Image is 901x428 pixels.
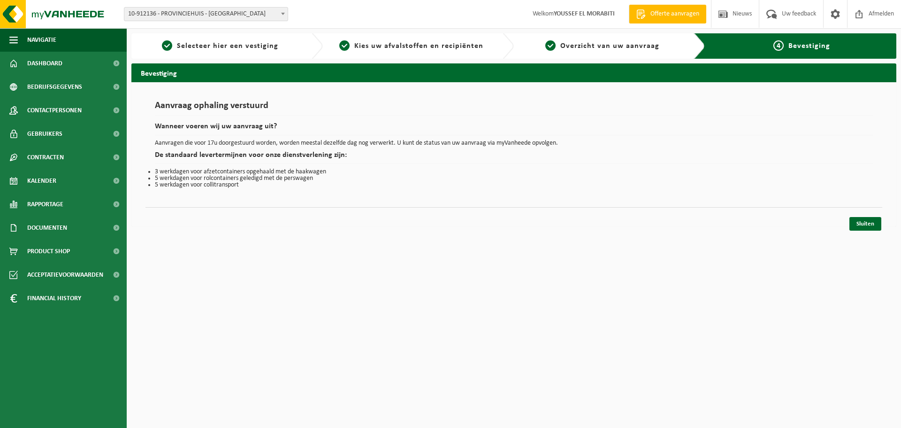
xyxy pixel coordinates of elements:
a: 2Kies uw afvalstoffen en recipiënten [328,40,496,52]
strong: YOUSSEF EL MORABITI [554,10,615,17]
span: Acceptatievoorwaarden [27,263,103,287]
span: Financial History [27,287,81,310]
span: Rapportage [27,193,63,216]
span: Selecteer hier een vestiging [177,42,278,50]
span: Kies uw afvalstoffen en recipiënten [354,42,483,50]
span: Gebruikers [27,122,62,146]
span: 10-912136 - PROVINCIEHUIS - ANTWERPEN [124,8,288,21]
span: Kalender [27,169,56,193]
h2: Wanneer voeren wij uw aanvraag uit? [155,123,873,135]
a: 3Overzicht van uw aanvraag [519,40,687,52]
li: 5 werkdagen voor rolcontainers geledigd met de perswagen [155,175,873,182]
span: 10-912136 - PROVINCIEHUIS - ANTWERPEN [124,7,288,21]
h2: De standaard levertermijnen voor onze dienstverlening zijn: [155,151,873,164]
span: Overzicht van uw aanvraag [560,42,659,50]
a: Sluiten [849,217,881,231]
span: Contracten [27,146,64,169]
span: Documenten [27,216,67,240]
span: Navigatie [27,28,56,52]
span: Product Shop [27,240,70,263]
span: Contactpersonen [27,99,82,122]
span: Offerte aanvragen [648,9,702,19]
span: 3 [545,40,556,51]
a: 1Selecteer hier een vestiging [136,40,304,52]
span: Bedrijfsgegevens [27,75,82,99]
li: 3 werkdagen voor afzetcontainers opgehaald met de haakwagen [155,169,873,175]
p: Aanvragen die voor 17u doorgestuurd worden, worden meestal dezelfde dag nog verwerkt. U kunt de s... [155,140,873,147]
h1: Aanvraag ophaling verstuurd [155,101,873,116]
h2: Bevestiging [131,63,896,82]
span: Bevestiging [788,42,830,50]
span: 1 [162,40,172,51]
span: 2 [339,40,350,51]
span: Dashboard [27,52,62,75]
a: Offerte aanvragen [629,5,706,23]
li: 5 werkdagen voor collitransport [155,182,873,188]
span: 4 [773,40,784,51]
